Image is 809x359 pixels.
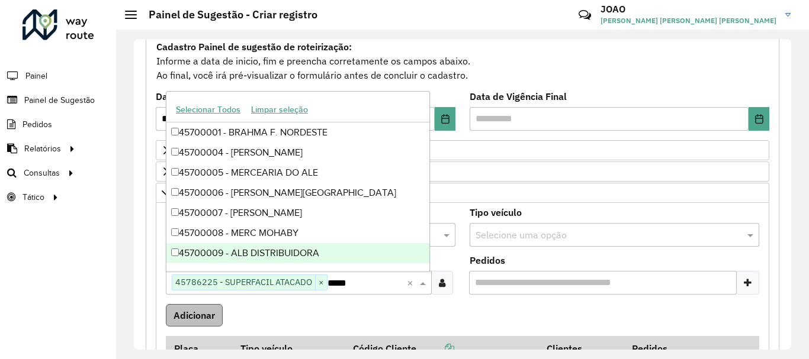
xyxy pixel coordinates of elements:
button: Choose Date [435,107,455,131]
a: Priorizar Cliente - Não podem ficar no buffer [156,140,769,160]
a: Copiar [416,342,454,354]
a: Cliente para Recarga [156,183,769,203]
div: 45700007 - [PERSON_NAME] [166,203,429,223]
span: Painel de Sugestão [24,94,95,106]
button: Adicionar [166,304,223,326]
label: Tipo veículo [470,205,522,219]
span: 45786225 - SUPERFACIL ATACADO [172,275,315,289]
button: Selecionar Todos [171,101,246,119]
div: 45700008 - MERC MOHABY [166,223,429,243]
h3: JOAO [601,4,776,15]
label: Data de Vigência Inicial [156,89,264,104]
span: Painel [25,70,47,82]
div: 45700009 - ALB DISTRIBUIDORA [166,243,429,263]
div: 45700005 - MERCEARIA DO ALE [166,163,429,183]
h2: Painel de Sugestão - Criar registro [137,8,317,21]
span: × [315,276,327,290]
div: 45700006 - [PERSON_NAME][GEOGRAPHIC_DATA] [166,183,429,203]
a: Preservar Cliente - Devem ficar no buffer, não roteirizar [156,161,769,182]
span: Tático [23,191,44,203]
strong: Cadastro Painel de sugestão de roteirização: [156,41,352,53]
label: Pedidos [470,253,505,267]
div: 45700004 - [PERSON_NAME] [166,143,429,163]
span: Pedidos [23,118,52,131]
div: 45700010 - [PERSON_NAME] [166,263,429,283]
span: Relatórios [24,143,61,155]
span: Consultas [24,167,60,179]
button: Limpar seleção [246,101,313,119]
button: Choose Date [749,107,769,131]
div: 45700001 - BRAHMA F. NORDESTE [166,122,429,143]
div: Informe a data de inicio, fim e preencha corretamente os campos abaixo. Ao final, você irá pré-vi... [156,39,769,83]
ng-dropdown-panel: Options list [166,91,430,271]
span: [PERSON_NAME] [PERSON_NAME] [PERSON_NAME] [601,15,776,26]
span: Clear all [407,276,417,290]
a: Contato Rápido [572,2,598,28]
label: Data de Vigência Final [470,89,567,104]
